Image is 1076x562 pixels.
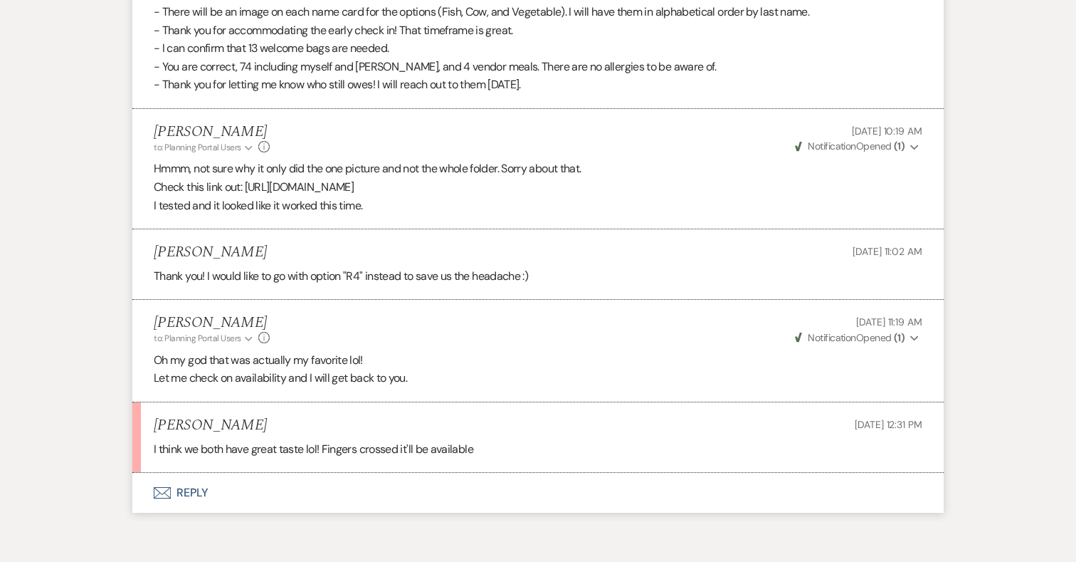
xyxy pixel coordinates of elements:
[856,316,922,328] span: [DATE] 11:19 AM
[154,314,270,332] h5: [PERSON_NAME]
[154,58,922,76] p: - You are correct, 74 including myself and [PERSON_NAME], and 4 vendor meals. There are no allerg...
[795,140,904,152] span: Opened
[154,351,922,370] p: Oh my god that was actually my favorite lol!
[853,245,922,258] span: [DATE] 11:02 AM
[154,417,267,434] h5: [PERSON_NAME]
[808,331,855,344] span: Notification
[154,197,922,215] p: I tested and it looked like it worked this time.
[154,267,922,286] p: Thank you! I would like to go with option "R4" instead to save us the headache :)
[154,142,241,153] span: to: Planning Portal Users
[154,141,255,154] button: to: Planning Portal Users
[154,76,922,94] p: - Thank you for letting me know who still owes! I will reach out to them [DATE].
[894,140,904,152] strong: ( 1 )
[154,244,267,261] h5: [PERSON_NAME]
[793,139,922,154] button: NotificationOpened (1)
[154,369,922,387] p: Let me check on availability and I will get back to you.
[855,418,922,431] span: [DATE] 12:31 PM
[793,331,922,345] button: NotificationOpened (1)
[894,331,904,344] strong: ( 1 )
[154,39,922,58] p: - I can confirm that 13 welcome bags are needed.
[154,332,255,345] button: to: Planning Portal Users
[795,331,904,344] span: Opened
[154,160,922,178] p: Hmmm, not sure why it only did the one picture and not the whole folder. Sorry about that.
[154,440,922,459] p: I think we both have great taste lol! Fingers crossed it'll be available
[154,3,922,21] p: - There will be an image on each name card for the options (Fish, Cow, and Vegetable). I will hav...
[154,123,270,141] h5: [PERSON_NAME]
[154,21,922,40] p: - Thank you for accommodating the early check in! That timeframe is great.
[154,333,241,344] span: to: Planning Portal Users
[132,473,944,513] button: Reply
[154,178,922,197] p: Check this link out: [URL][DOMAIN_NAME]
[808,140,855,152] span: Notification
[852,125,922,137] span: [DATE] 10:19 AM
